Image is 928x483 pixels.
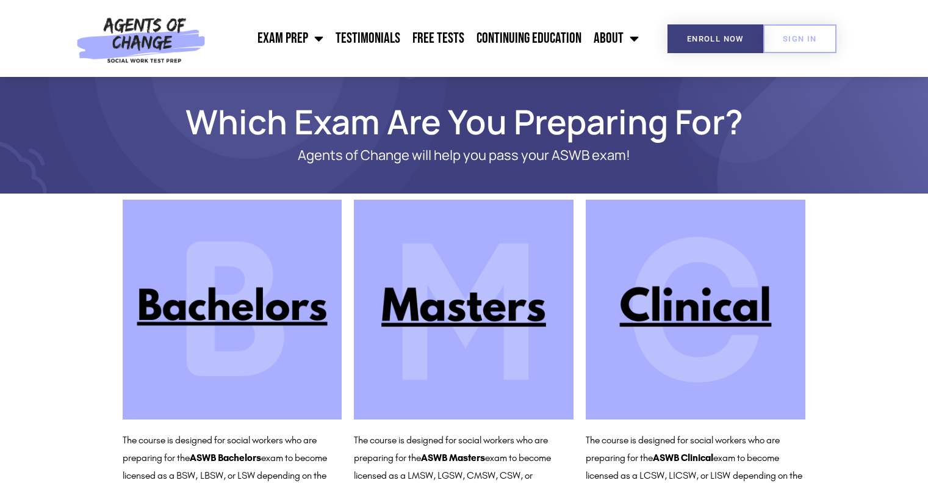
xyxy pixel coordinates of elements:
a: Free Tests [406,23,470,54]
a: SIGN IN [763,24,836,53]
nav: Menu [212,23,645,54]
a: Exam Prep [251,23,329,54]
a: About [588,23,645,54]
b: ASWB Masters [421,452,485,463]
span: SIGN IN [783,35,817,43]
b: ASWB Clinical [653,452,713,463]
span: Enroll Now [687,35,744,43]
h1: Which Exam Are You Preparing For? [117,107,812,136]
a: Enroll Now [667,24,763,53]
p: Agents of Change will help you pass your ASWB exam! [165,148,763,163]
a: Testimonials [329,23,406,54]
b: ASWB Bachelors [190,452,261,463]
a: Continuing Education [470,23,588,54]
